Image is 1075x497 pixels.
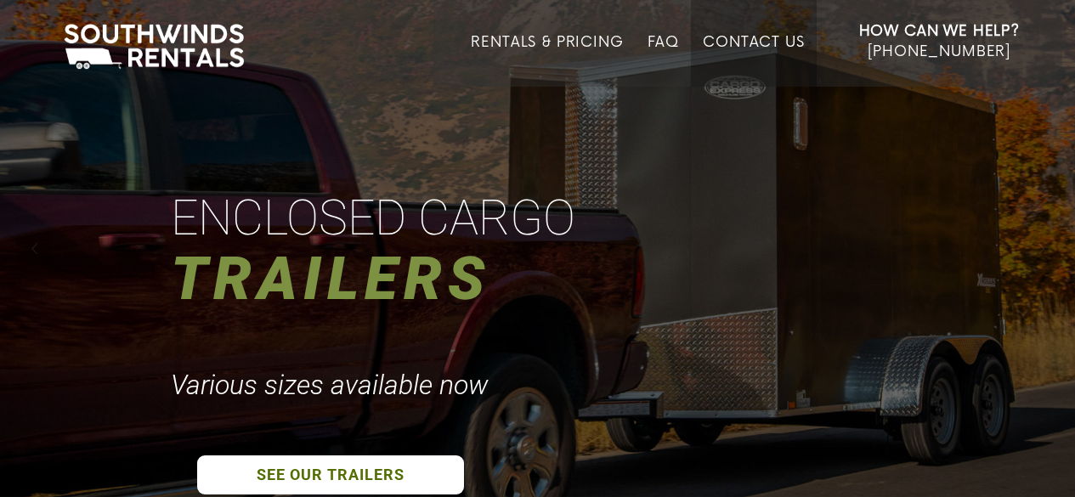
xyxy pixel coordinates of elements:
a: FAQ [648,34,680,87]
div: TRAILERS [171,237,498,320]
a: Rentals & Pricing [471,34,623,87]
div: ENCLOSED CARGO [171,186,583,251]
img: Southwinds Rentals Logo [55,20,252,73]
strong: How Can We Help? [859,23,1020,40]
a: How Can We Help? [PHONE_NUMBER] [859,21,1020,74]
a: Contact Us [703,34,804,87]
a: SEE OUR TRAILERS [197,455,464,494]
span: [PHONE_NUMBER] [868,43,1010,60]
div: Various sizes available now [171,369,495,402]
